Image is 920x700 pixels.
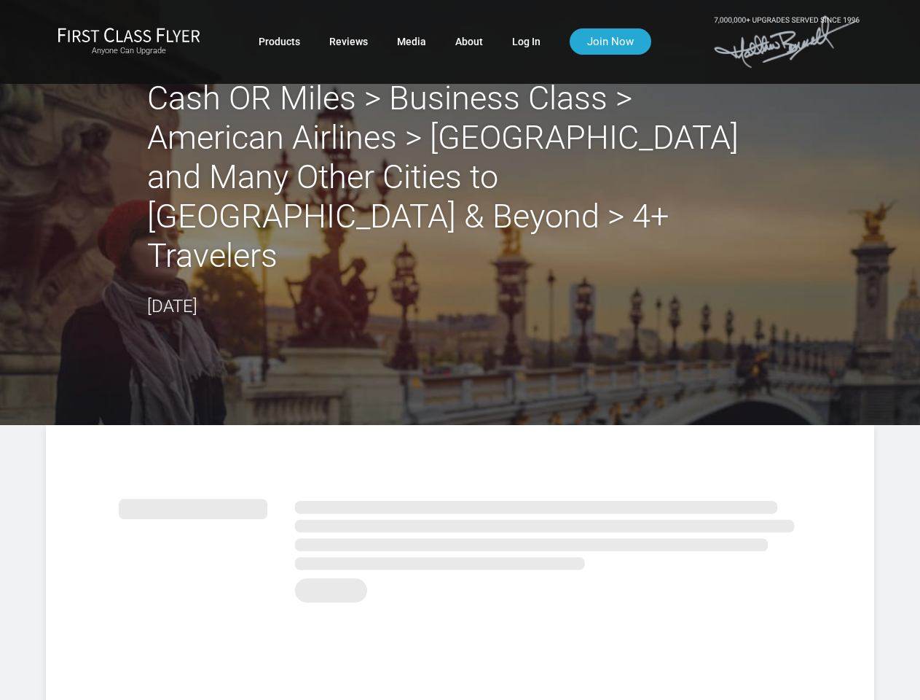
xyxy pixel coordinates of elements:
img: summary.svg [119,483,801,610]
a: Log In [512,28,540,55]
small: Anyone Can Upgrade [58,46,200,56]
a: First Class FlyerAnyone Can Upgrade [58,27,200,56]
a: Products [259,28,300,55]
a: Media [397,28,426,55]
a: Join Now [570,28,651,55]
time: [DATE] [147,296,197,316]
img: First Class Flyer [58,27,200,42]
h2: Cash OR Miles > Business Class > American Airlines > [GEOGRAPHIC_DATA] and Many Other Cities to [... [147,79,774,276]
a: Reviews [329,28,368,55]
a: About [455,28,483,55]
